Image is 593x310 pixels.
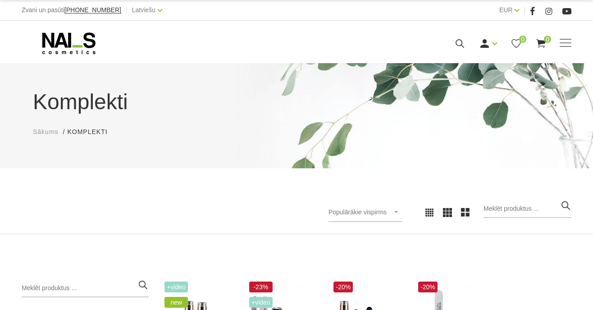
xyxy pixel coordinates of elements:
[22,279,149,297] input: Meklēt produktus ...
[33,127,59,137] a: Sākums
[511,38,522,49] a: 0
[164,297,188,308] span: new
[33,128,59,135] span: Sākums
[328,208,387,216] span: Populārākie vispirms
[535,38,547,49] a: 0
[519,36,526,43] span: 0
[64,7,121,14] a: [PHONE_NUMBER]
[544,36,551,43] span: 0
[164,282,188,292] span: +Video
[67,127,116,137] li: Komplekti
[499,5,513,15] a: EUR
[524,5,525,16] span: |
[64,6,121,14] span: [PHONE_NUMBER]
[249,282,273,292] span: -23%
[22,5,121,16] div: Zvani un pasūti
[333,282,353,292] span: -20%
[126,5,128,16] span: |
[484,200,571,218] input: Meklēt produktus ...
[249,297,273,308] span: +Video
[33,86,560,118] h1: Komplekti
[418,282,438,292] span: -20%
[132,5,155,15] a: Latviešu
